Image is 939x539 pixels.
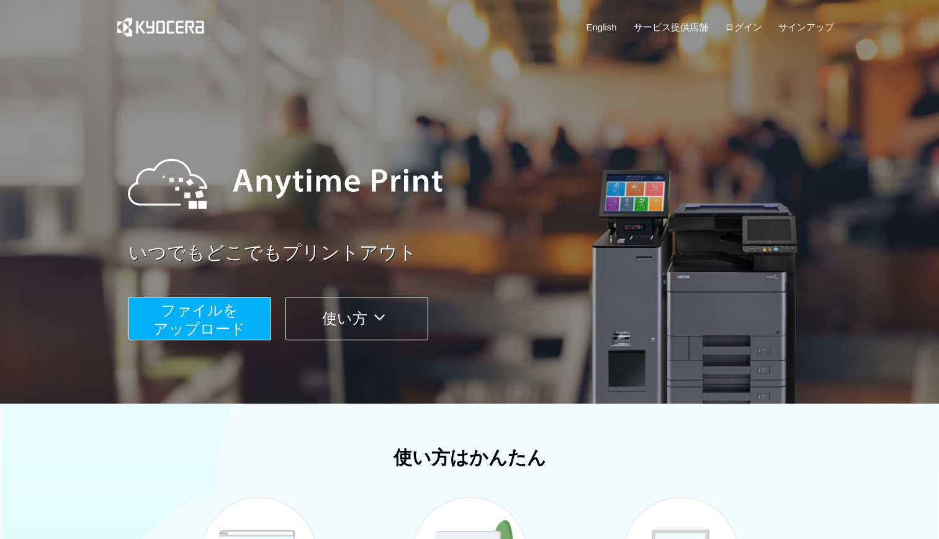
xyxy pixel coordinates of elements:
button: 使い方 [285,297,428,340]
a: いつでもどこでもプリントアウト [128,240,842,266]
a: サインアップ [778,20,834,34]
a: English [586,20,617,34]
a: サービス提供店舗 [634,20,708,34]
a: ログイン [725,20,762,34]
button: ファイルを​​アップロード [128,297,271,340]
span: ファイルを ​​アップロード [153,302,246,337]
